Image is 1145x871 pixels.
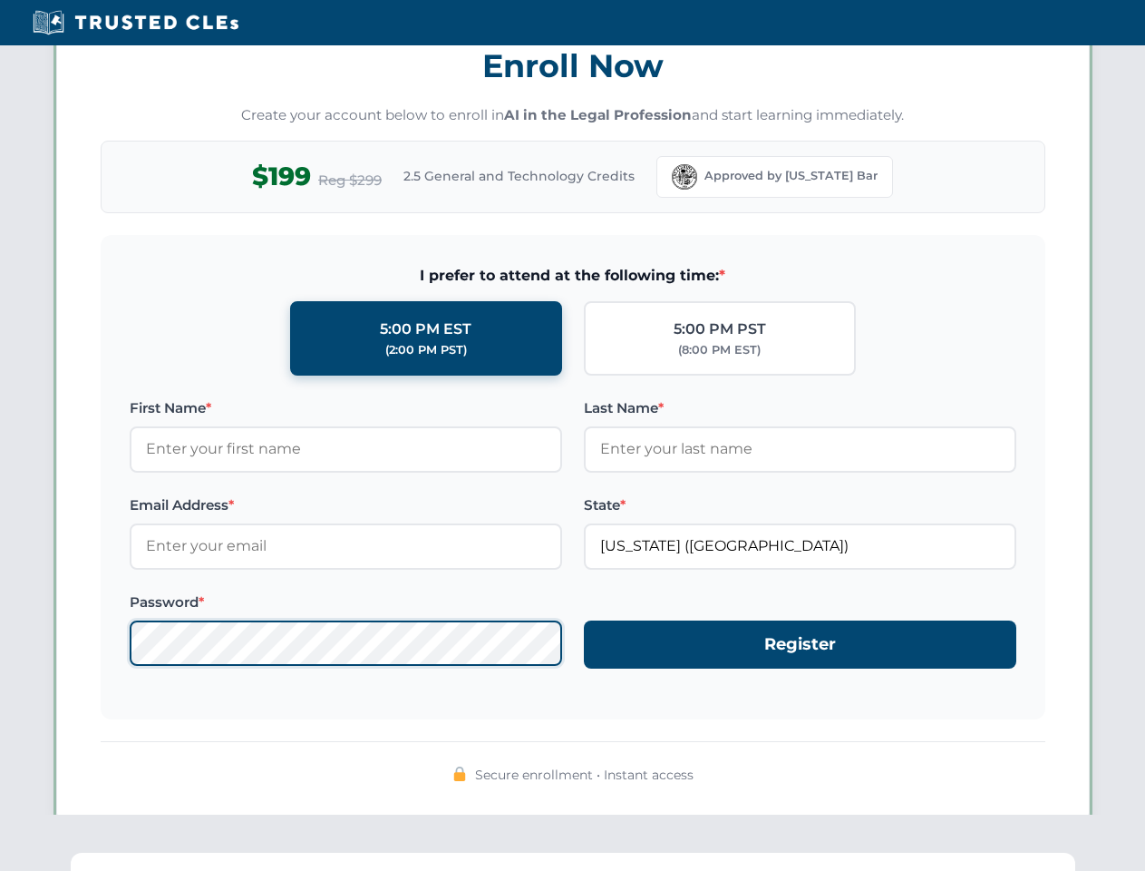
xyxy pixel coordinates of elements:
[385,341,467,359] div: (2:00 PM PST)
[672,164,697,190] img: Florida Bar
[130,397,562,419] label: First Name
[584,426,1016,472] input: Enter your last name
[674,318,766,341] div: 5:00 PM PST
[101,105,1045,126] p: Create your account below to enroll in and start learning immediately.
[130,264,1016,288] span: I prefer to attend at the following time:
[130,426,562,472] input: Enter your first name
[27,9,244,36] img: Trusted CLEs
[584,494,1016,516] label: State
[475,765,694,785] span: Secure enrollment • Instant access
[584,524,1016,569] input: Florida (FL)
[101,37,1045,94] h3: Enroll Now
[584,621,1016,669] button: Register
[504,106,692,123] strong: AI in the Legal Profession
[704,167,878,185] span: Approved by [US_STATE] Bar
[130,494,562,516] label: Email Address
[584,397,1016,419] label: Last Name
[130,524,562,569] input: Enter your email
[452,767,467,781] img: 🔒
[318,170,382,191] span: Reg $299
[130,592,562,613] label: Password
[403,166,635,186] span: 2.5 General and Technology Credits
[380,318,471,341] div: 5:00 PM EST
[678,341,761,359] div: (8:00 PM EST)
[252,156,311,197] span: $199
